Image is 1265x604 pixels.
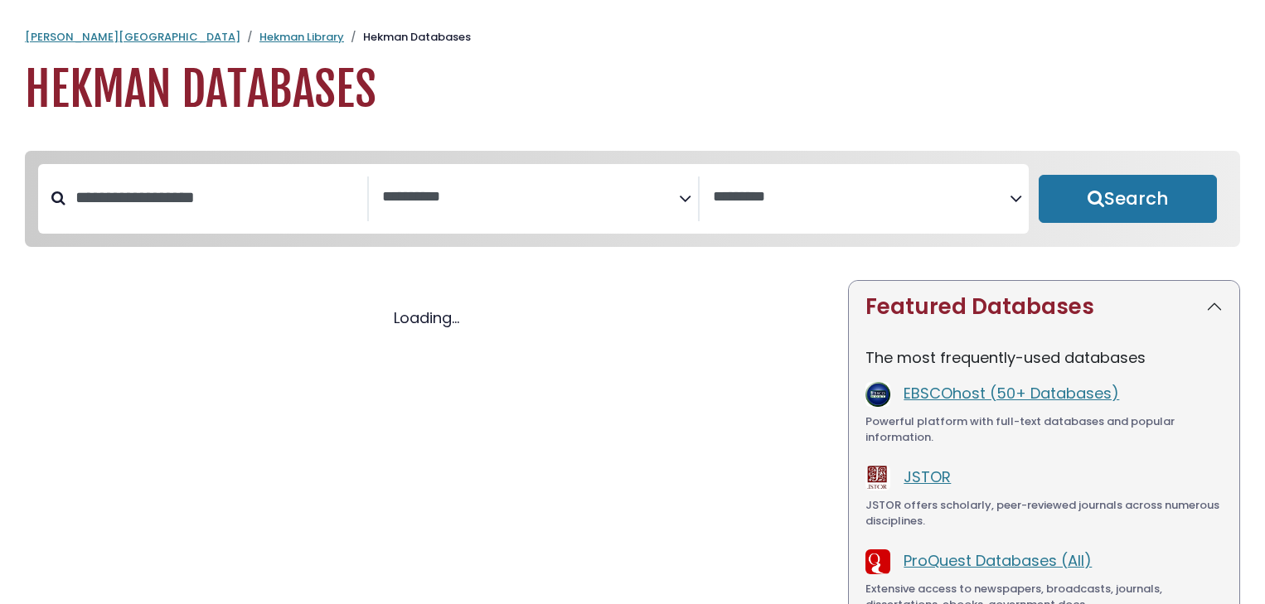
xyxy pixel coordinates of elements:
[259,29,344,45] a: Hekman Library
[865,346,1223,369] p: The most frequently-used databases
[904,550,1092,571] a: ProQuest Databases (All)
[25,151,1240,247] nav: Search filters
[25,62,1240,118] h1: Hekman Databases
[25,307,828,329] div: Loading...
[904,466,951,487] a: JSTOR
[382,189,679,206] textarea: Search
[713,189,1010,206] textarea: Search
[865,413,1223,446] div: Powerful platform with full-text databases and popular information.
[65,184,367,211] input: Search database by title or keyword
[1039,175,1217,223] button: Submit for Search Results
[25,29,1240,46] nav: breadcrumb
[25,29,240,45] a: [PERSON_NAME][GEOGRAPHIC_DATA]
[904,383,1119,403] a: EBSCOhost (50+ Databases)
[344,29,471,46] li: Hekman Databases
[849,281,1239,333] button: Featured Databases
[865,497,1223,529] div: JSTOR offers scholarly, peer-reviewed journals across numerous disciplines.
